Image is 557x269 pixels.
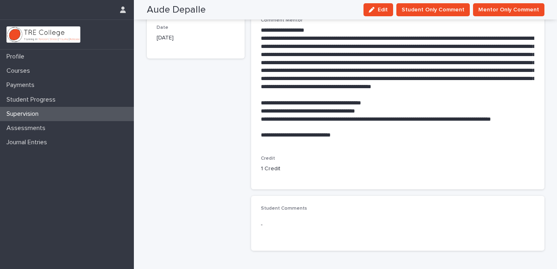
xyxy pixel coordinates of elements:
button: Edit [363,3,393,16]
span: Mentor Only Comment [478,6,539,14]
p: [DATE] [157,34,235,42]
span: Student Only Comment [402,6,465,14]
p: 1 Credit [261,165,535,173]
p: Profile [3,53,31,61]
p: Payments [3,81,41,89]
button: Student Only Comment [396,3,470,16]
h2: Aude Depalle [147,4,206,16]
span: Date [157,25,168,30]
span: Credit [261,156,275,161]
p: Student Progress [3,96,62,104]
img: L01RLPSrRaOWR30Oqb5K [6,26,80,43]
p: Assessments [3,124,52,132]
p: - [261,221,535,229]
p: Journal Entries [3,139,54,146]
p: Courses [3,67,37,75]
span: Edit [378,7,388,13]
span: Comment Mentor [261,18,303,23]
p: Supervision [3,110,45,118]
span: Student Comments [261,206,307,211]
button: Mentor Only Comment [473,3,544,16]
